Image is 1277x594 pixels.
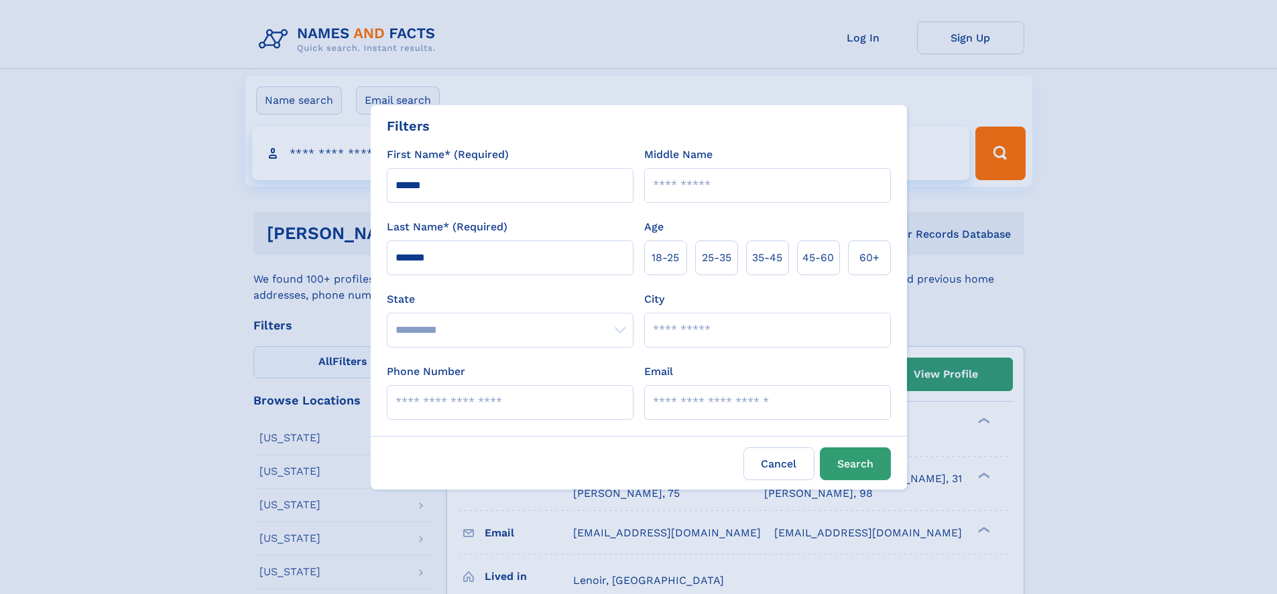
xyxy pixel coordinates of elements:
label: State [387,291,633,307]
span: 45‑60 [802,250,834,266]
label: First Name* (Required) [387,147,509,163]
span: 60+ [859,250,879,266]
label: Cancel [743,447,814,480]
span: 18‑25 [652,250,679,266]
div: Filters [387,116,430,136]
label: City [644,291,664,307]
label: Middle Name [644,147,713,163]
label: Age [644,219,664,235]
button: Search [820,447,891,480]
label: Last Name* (Required) [387,219,507,235]
span: 25‑35 [702,250,731,266]
span: 35‑45 [752,250,782,266]
label: Phone Number [387,364,465,380]
label: Email [644,364,673,380]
